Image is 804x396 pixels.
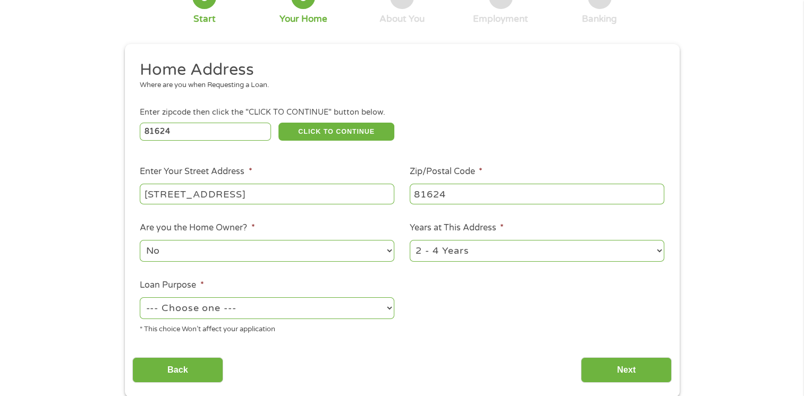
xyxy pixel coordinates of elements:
[410,166,483,177] label: Zip/Postal Code
[581,357,672,383] input: Next
[140,184,394,204] input: 1 Main Street
[582,13,617,25] div: Banking
[280,13,327,25] div: Your Home
[132,357,223,383] input: Back
[410,222,504,234] label: Years at This Address
[140,321,394,335] div: * This choice Won’t affect your application
[140,59,656,81] h2: Home Address
[140,222,255,234] label: Are you the Home Owner?
[140,166,252,177] label: Enter Your Street Address
[278,123,394,141] button: CLICK TO CONTINUE
[379,13,425,25] div: About You
[193,13,216,25] div: Start
[140,123,271,141] input: Enter Zipcode (e.g 01510)
[140,80,656,91] div: Where are you when Requesting a Loan.
[140,107,664,118] div: Enter zipcode then click the "CLICK TO CONTINUE" button below.
[473,13,528,25] div: Employment
[140,280,204,291] label: Loan Purpose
